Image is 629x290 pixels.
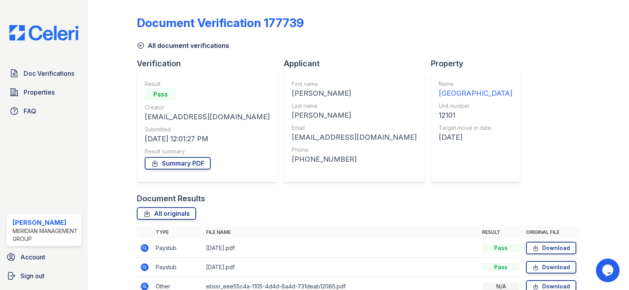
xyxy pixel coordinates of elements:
span: Account [20,252,45,262]
div: Target move in date [439,124,512,132]
a: Sign out [3,268,85,284]
div: Pass [145,88,176,100]
a: All originals [137,207,196,220]
div: [GEOGRAPHIC_DATA] [439,88,512,99]
td: Paystub [153,239,203,258]
div: Last name [292,102,417,110]
div: [EMAIL_ADDRESS][DOMAIN_NAME] [292,132,417,143]
span: FAQ [24,106,36,116]
div: Submitted [145,126,270,133]
div: Pass [482,263,520,271]
a: Doc Verifications [6,66,81,81]
div: Verification [137,58,284,69]
div: First name [292,80,417,88]
div: Phone [292,146,417,154]
div: Document Results [137,193,205,204]
a: FAQ [6,103,81,119]
div: Property [431,58,526,69]
div: [PERSON_NAME] [292,110,417,121]
td: [DATE].pdf [203,239,479,258]
div: [DATE] 12:01:27 PM [145,133,270,144]
div: Result [145,80,270,88]
a: All document verifications [137,41,229,50]
div: Pass [482,244,520,252]
th: File name [203,226,479,239]
a: Properties [6,84,81,100]
div: Email [292,124,417,132]
div: 12101 [439,110,512,121]
div: Applicant [284,58,431,69]
span: Sign out [20,271,44,281]
a: Name [GEOGRAPHIC_DATA] [439,80,512,99]
a: Account [3,249,85,265]
img: CE_Logo_Blue-a8612792a0a2168367f1c8372b55b34899dd931a85d93a1a3d3e32e68fde9ad4.png [3,25,85,40]
div: Document Verification 177739 [137,16,304,30]
span: Properties [24,88,55,97]
div: Unit number [439,102,512,110]
div: Meridian Management Group [13,227,78,243]
div: [PERSON_NAME] [13,218,78,227]
div: [PERSON_NAME] [292,88,417,99]
div: Creator [145,104,270,111]
div: Name [439,80,512,88]
div: [PHONE_NUMBER] [292,154,417,165]
th: Original file [523,226,579,239]
div: [EMAIL_ADDRESS][DOMAIN_NAME] [145,111,270,122]
th: Result [479,226,523,239]
div: [DATE] [439,132,512,143]
td: Paystub [153,258,203,277]
a: Summary PDF [145,157,211,170]
span: Doc Verifications [24,69,74,78]
a: Download [526,242,576,254]
td: [DATE].pdf [203,258,479,277]
a: Download [526,261,576,274]
th: Type [153,226,203,239]
iframe: chat widget [596,259,621,282]
div: Result summary [145,148,270,155]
